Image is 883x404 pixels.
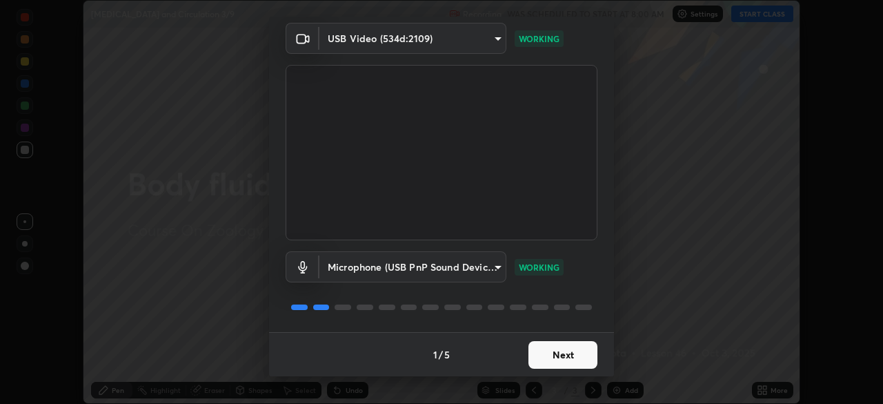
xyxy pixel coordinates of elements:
div: USB Video (534d:2109) [319,251,506,282]
p: WORKING [519,32,559,45]
h4: 5 [444,347,450,362]
h4: / [439,347,443,362]
p: WORKING [519,261,559,273]
div: USB Video (534d:2109) [319,23,506,54]
h4: 1 [433,347,437,362]
button: Next [528,341,597,369]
